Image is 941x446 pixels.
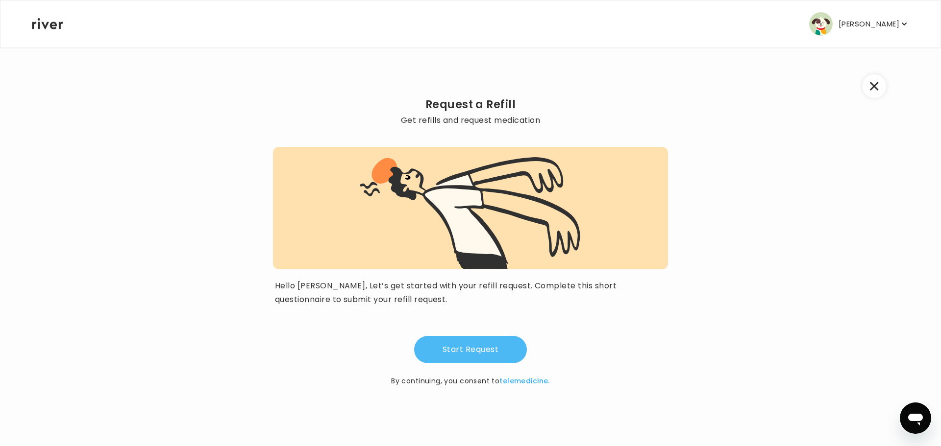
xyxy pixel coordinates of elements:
p: [PERSON_NAME] [839,17,899,31]
p: Get refills and request medication [273,114,668,127]
img: visit complete graphic [360,157,581,269]
img: user avatar [809,12,833,36]
iframe: Button to launch messaging window [900,402,931,434]
button: Start Request [414,336,527,363]
h2: Request a Refill [273,98,668,112]
p: Hello [PERSON_NAME], Let’s get started with your refill request. Complete this short questionnair... [275,279,666,306]
button: user avatar[PERSON_NAME] [809,12,909,36]
a: telemedicine. [499,376,549,386]
p: By continuing, you consent to [391,375,550,387]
